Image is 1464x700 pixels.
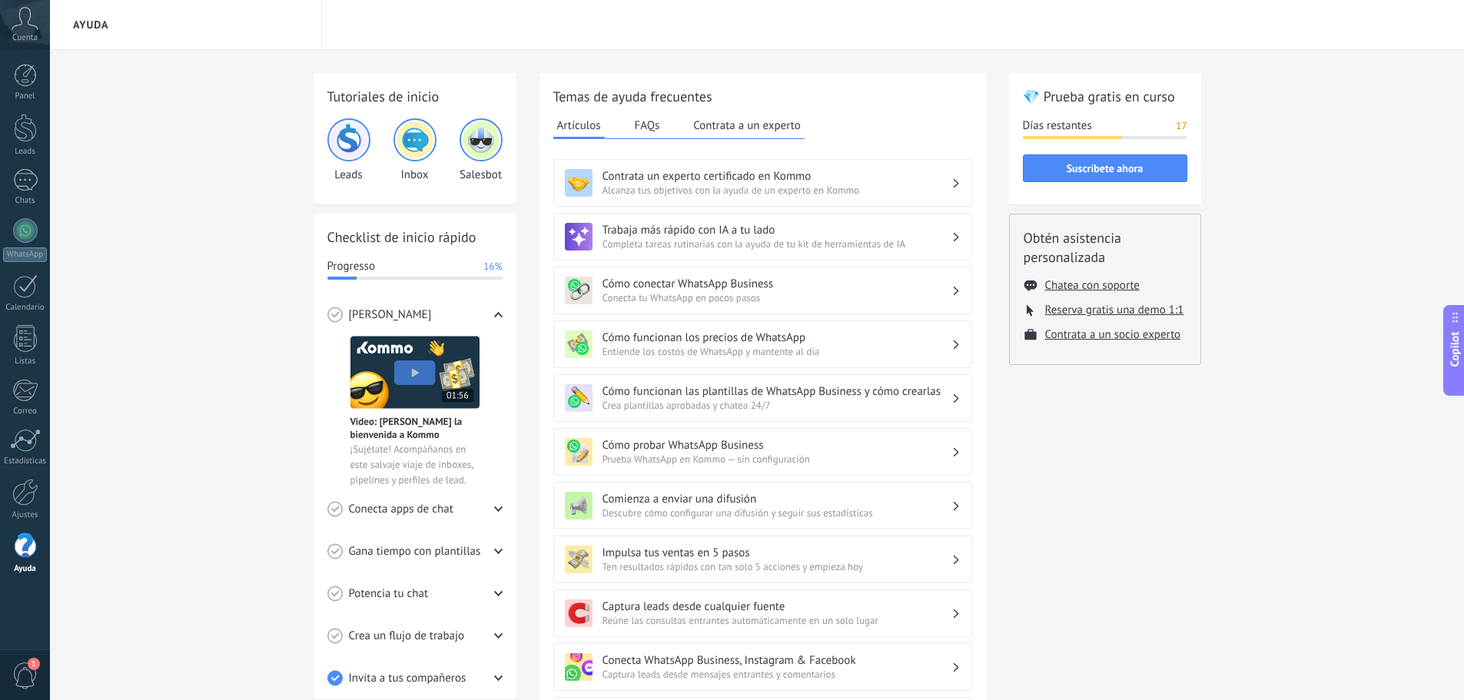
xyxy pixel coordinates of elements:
div: Panel [3,91,48,101]
span: Días restantes [1023,118,1092,134]
span: Potencia tu chat [349,586,429,602]
h3: Contrata un experto certificado en Kommo [603,169,951,184]
div: Chats [3,196,48,206]
button: Chatea con soporte [1045,278,1140,293]
span: Reúne las consultas entrantes automáticamente en un solo lugar [603,614,951,627]
span: Conecta tu WhatsApp en pocos pasos [603,291,951,304]
span: Crea plantillas aprobadas y chatea 24/7 [603,399,951,412]
span: Captura leads desde mensajes entrantes y comentarios [603,668,951,681]
img: Meet video [350,336,480,409]
span: ¡Sujétate! Acompáñanos en este salvaje viaje de inboxes, pipelines y perfiles de lead. [350,442,480,488]
span: [PERSON_NAME] [349,307,432,323]
span: Vídeo: [PERSON_NAME] la bienvenida a Kommo [350,415,480,441]
span: 1 [28,658,40,670]
span: Prueba WhatsApp en Kommo — sin configuración [603,453,951,466]
span: Alcanza tus objetivos con la ayuda de un experto en Kommo [603,184,951,197]
span: Entiende los costos de WhatsApp y mantente al día [603,345,951,358]
div: Ajustes [3,510,48,520]
h2: Obtén asistencia personalizada [1024,228,1187,267]
div: Estadísticas [3,456,48,466]
span: Completa tareas rutinarias con la ayuda de tu kit de herramientas de IA [603,237,951,250]
div: Correo [3,406,48,416]
span: Invita a tus compañeros [349,671,466,686]
h3: Captura leads desde cualquier fuente [603,599,951,614]
h3: Impulsa tus ventas en 5 pasos [603,546,951,560]
button: Contrata a un socio experto [1045,327,1181,342]
h2: 💎 Prueba gratis en curso [1023,87,1187,106]
button: Artículos [553,114,605,139]
div: Leads [3,147,48,157]
div: Leads [327,118,370,182]
h3: Cómo funcionan los precios de WhatsApp [603,330,951,345]
span: Ten resultados rápidos con tan solo 5 acciones y empieza hoy [603,560,951,573]
span: Suscríbete ahora [1067,163,1144,174]
span: Gana tiempo con plantillas [349,544,481,559]
h3: Conecta WhatsApp Business, Instagram & Facebook [603,653,951,668]
button: Suscríbete ahora [1023,154,1187,182]
h3: Cómo probar WhatsApp Business [603,438,951,453]
span: Descubre cómo configurar una difusión y seguir sus estadísticas [603,506,951,519]
span: Conecta apps de chat [349,502,453,517]
div: Calendario [3,303,48,313]
h3: Cómo conectar WhatsApp Business [603,277,951,291]
h2: Tutoriales de inicio [327,87,503,106]
span: Progresso [327,259,375,274]
div: Inbox [393,118,437,182]
div: Listas [3,357,48,367]
h3: Comienza a enviar una difusión [603,492,951,506]
span: 17 [1176,118,1187,134]
div: WhatsApp [3,247,47,262]
span: Cuenta [12,33,38,43]
button: Reserva gratis una demo 1:1 [1045,303,1184,317]
span: Copilot [1447,331,1462,367]
div: Salesbot [460,118,503,182]
span: 16% [483,259,502,274]
h2: Temas de ayuda frecuentes [553,87,972,106]
h3: Trabaja más rápido con IA a tu lado [603,223,951,237]
h3: Cómo funcionan las plantillas de WhatsApp Business y cómo crearlas [603,384,951,399]
div: Ayuda [3,564,48,574]
h2: Checklist de inicio rápido [327,227,503,247]
button: Contrata a un experto [689,114,804,137]
span: Crea un flujo de trabajo [349,629,465,644]
button: FAQs [631,114,664,137]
